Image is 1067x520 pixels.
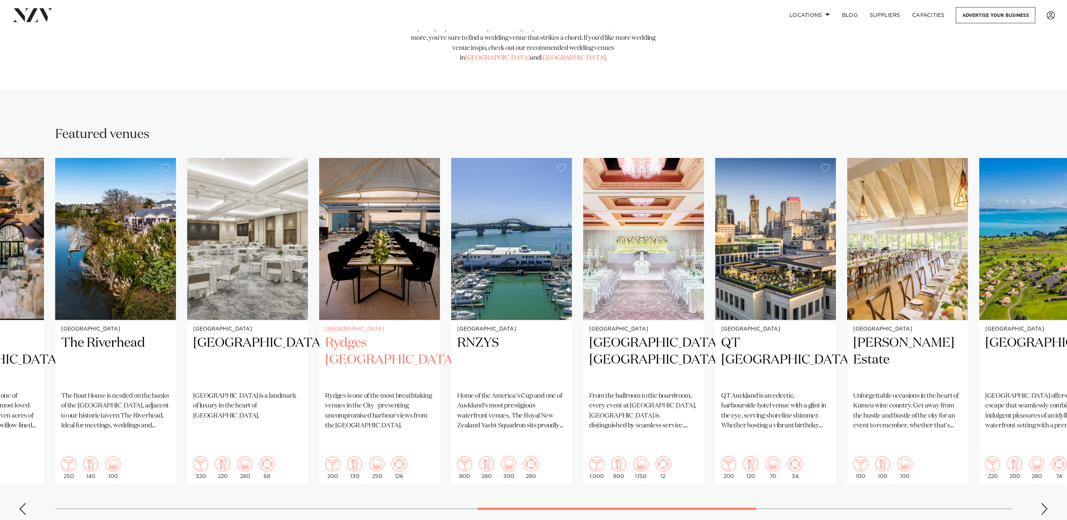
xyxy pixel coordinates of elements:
[721,391,830,431] p: QT Auckland is an eclectic, harbourside hotel venue with a glint in the eye, serving shoreline sh...
[721,457,736,479] div: 200
[721,335,830,385] h2: QT [GEOGRAPHIC_DATA]
[457,457,472,479] div: 900
[12,8,53,22] img: nzv-logo.png
[847,158,968,485] a: [GEOGRAPHIC_DATA] [PERSON_NAME] Estate Unforgettable occasions in the heart of Kumeu wine country...
[715,158,836,485] a: [GEOGRAPHIC_DATA] QT [GEOGRAPHIC_DATA] QT Auckland is an eclectic, harbourside hotel venue with a...
[985,457,1000,479] div: 220
[325,335,434,385] h2: Rydges [GEOGRAPHIC_DATA]
[589,335,698,385] h2: [GEOGRAPHIC_DATA], [GEOGRAPHIC_DATA]
[1007,457,1022,472] img: dining.png
[853,391,962,431] p: Unforgettable occasions in the heart of Kumeu wine country. Get away from the hustle and bustle o...
[633,457,648,472] img: theatre.png
[611,457,626,479] div: 800
[187,158,308,485] swiper-slide: 13 / 25
[193,326,302,332] small: [GEOGRAPHIC_DATA]
[193,457,208,479] div: 320
[897,457,912,472] img: theatre.png
[906,7,951,23] a: Capacities
[524,457,539,472] img: meeting.png
[325,391,434,431] p: Rydges is one of the most breathtaking venues in the City - presenting uncompromised harbour view...
[765,457,780,479] div: 70
[853,326,962,332] small: [GEOGRAPHIC_DATA]
[451,158,572,485] swiper-slide: 15 / 25
[457,335,566,385] h2: RNZYS
[105,457,120,472] img: theatre.png
[611,457,626,472] img: dining.png
[788,457,803,479] div: 34
[465,55,530,61] a: [GEOGRAPHIC_DATA]
[1007,457,1022,479] div: 200
[524,457,539,479] div: 280
[836,7,864,23] a: BLOG
[589,391,698,431] p: From the ballroom to the boardroom, every event at [GEOGRAPHIC_DATA], [GEOGRAPHIC_DATA] is distin...
[369,457,384,479] div: 250
[479,457,494,472] img: dining.png
[721,457,736,472] img: cocktail.png
[1052,457,1067,472] img: meeting.png
[187,158,308,485] a: [GEOGRAPHIC_DATA] [GEOGRAPHIC_DATA] [GEOGRAPHIC_DATA] is a landmark of luxury in the heart of [GE...
[541,55,606,61] a: [GEOGRAPHIC_DATA]
[853,335,962,385] h2: [PERSON_NAME] Estate
[61,391,170,431] p: The Boat House is nestled on the banks of the [GEOGRAPHIC_DATA], adjacent to our historic tavern ...
[325,457,340,472] img: cocktail.png
[193,335,302,385] h2: [GEOGRAPHIC_DATA]
[215,457,230,472] img: dining.png
[451,158,572,485] a: [GEOGRAPHIC_DATA] RNZYS Home of the America's Cup and one of Auckland's most prestigious waterfro...
[1029,457,1044,479] div: 280
[193,391,302,421] p: [GEOGRAPHIC_DATA] is a landmark of luxury in the heart of [GEOGRAPHIC_DATA].
[193,457,208,472] img: cocktail.png
[765,457,780,472] img: theatre.png
[633,457,648,479] div: 1,150
[853,457,868,479] div: 100
[656,457,671,472] img: meeting.png
[875,457,890,479] div: 100
[369,457,384,472] img: theatre.png
[847,158,968,485] swiper-slide: 18 / 25
[260,457,275,479] div: 68
[501,457,516,479] div: 300
[589,326,698,332] small: [GEOGRAPHIC_DATA]
[853,457,868,472] img: cocktail.png
[319,158,440,485] swiper-slide: 14 / 25
[61,457,76,472] img: cocktail.png
[583,158,704,485] a: [GEOGRAPHIC_DATA] [GEOGRAPHIC_DATA], [GEOGRAPHIC_DATA] From the ballroom to the boardroom, every ...
[61,457,76,479] div: 250
[325,457,340,479] div: 200
[55,158,176,485] a: [GEOGRAPHIC_DATA] The Riverhead The Boat House is nestled on the banks of the [GEOGRAPHIC_DATA], ...
[319,158,440,485] a: [GEOGRAPHIC_DATA] Rydges [GEOGRAPHIC_DATA] Rydges is one of the most breathtaking venues in the C...
[392,457,407,472] img: meeting.png
[83,457,98,479] div: 140
[743,457,758,472] img: dining.png
[864,7,906,23] a: SUPPLIERS
[83,457,98,472] img: dining.png
[1052,457,1067,479] div: 74
[715,158,836,485] swiper-slide: 17 / 25
[61,335,170,385] h2: The Riverhead
[589,457,604,472] img: cocktail.png
[347,457,362,472] img: dining.png
[215,457,230,479] div: 220
[656,457,671,479] div: 12
[788,457,803,472] img: meeting.png
[457,457,472,472] img: cocktail.png
[260,457,275,472] img: meeting.png
[479,457,494,479] div: 280
[1029,457,1044,472] img: theatre.png
[55,158,176,485] swiper-slide: 12 / 25
[589,457,604,479] div: 1,000
[783,7,836,23] a: Locations
[61,326,170,332] small: [GEOGRAPHIC_DATA]
[55,126,150,143] h2: Featured venues
[237,457,252,479] div: 280
[897,457,912,479] div: 100
[325,326,434,332] small: [GEOGRAPHIC_DATA]
[347,457,362,479] div: 130
[875,457,890,472] img: dining.png
[105,457,120,479] div: 100
[237,457,252,472] img: theatre.png
[392,457,407,479] div: 126
[956,7,1035,23] a: Advertise your business
[721,326,830,332] small: [GEOGRAPHIC_DATA]
[743,457,758,479] div: 120
[457,326,566,332] small: [GEOGRAPHIC_DATA]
